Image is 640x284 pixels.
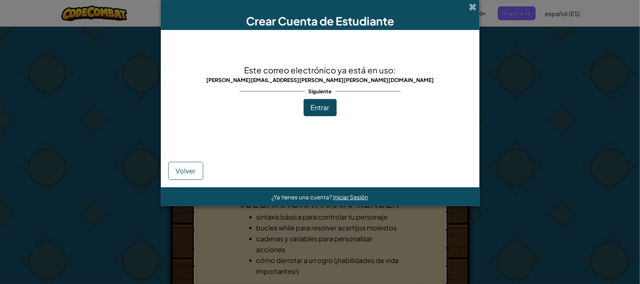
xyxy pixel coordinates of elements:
span: Volver [176,166,196,175]
span: Entrar [311,103,330,112]
span: Este correo electrónico ya está en uso: [244,65,396,75]
span: Siguiente [305,86,336,97]
span: Crear Cuenta de Estudiante [246,14,394,28]
a: Iniciar Sesión [333,193,369,200]
span: [PERSON_NAME][EMAIL_ADDRESS][PERSON_NAME][PERSON_NAME][DOMAIN_NAME] [206,76,434,83]
span: ¿Ya tienes una cuenta? [272,193,333,200]
button: Entrar [304,99,337,116]
button: Volver [168,162,203,180]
